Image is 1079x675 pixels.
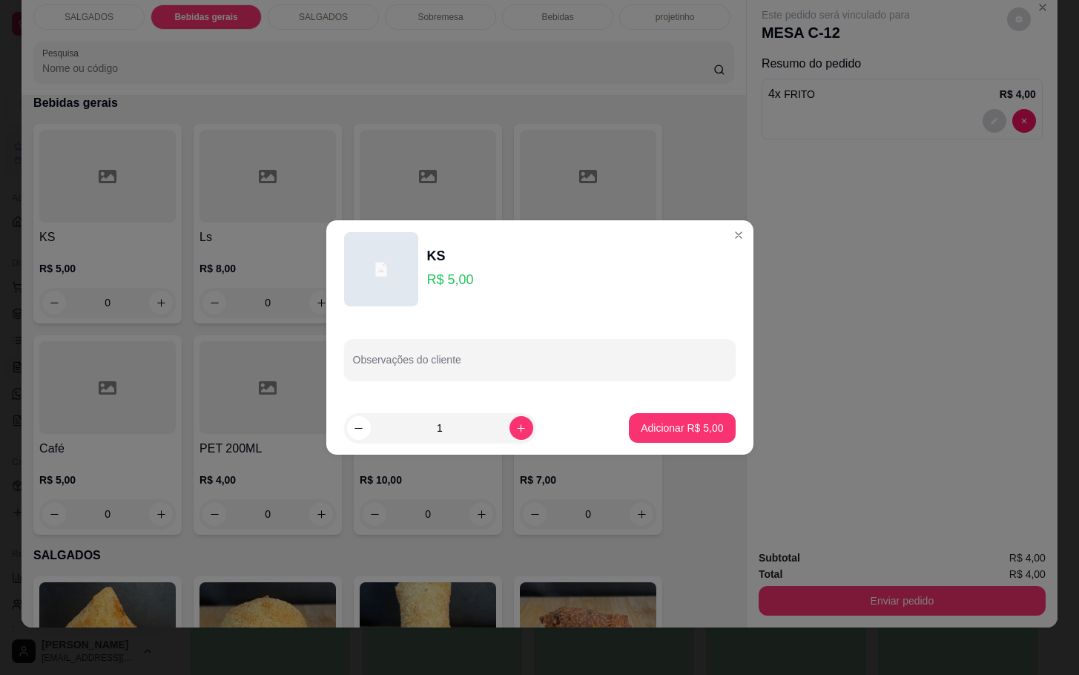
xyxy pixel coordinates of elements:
[353,358,727,373] input: Observações do cliente
[629,413,735,443] button: Adicionar R$ 5,00
[427,246,474,266] div: KS
[509,416,533,440] button: increase-product-quantity
[427,269,474,290] p: R$ 5,00
[727,223,750,247] button: Close
[347,416,371,440] button: decrease-product-quantity
[641,421,723,435] p: Adicionar R$ 5,00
